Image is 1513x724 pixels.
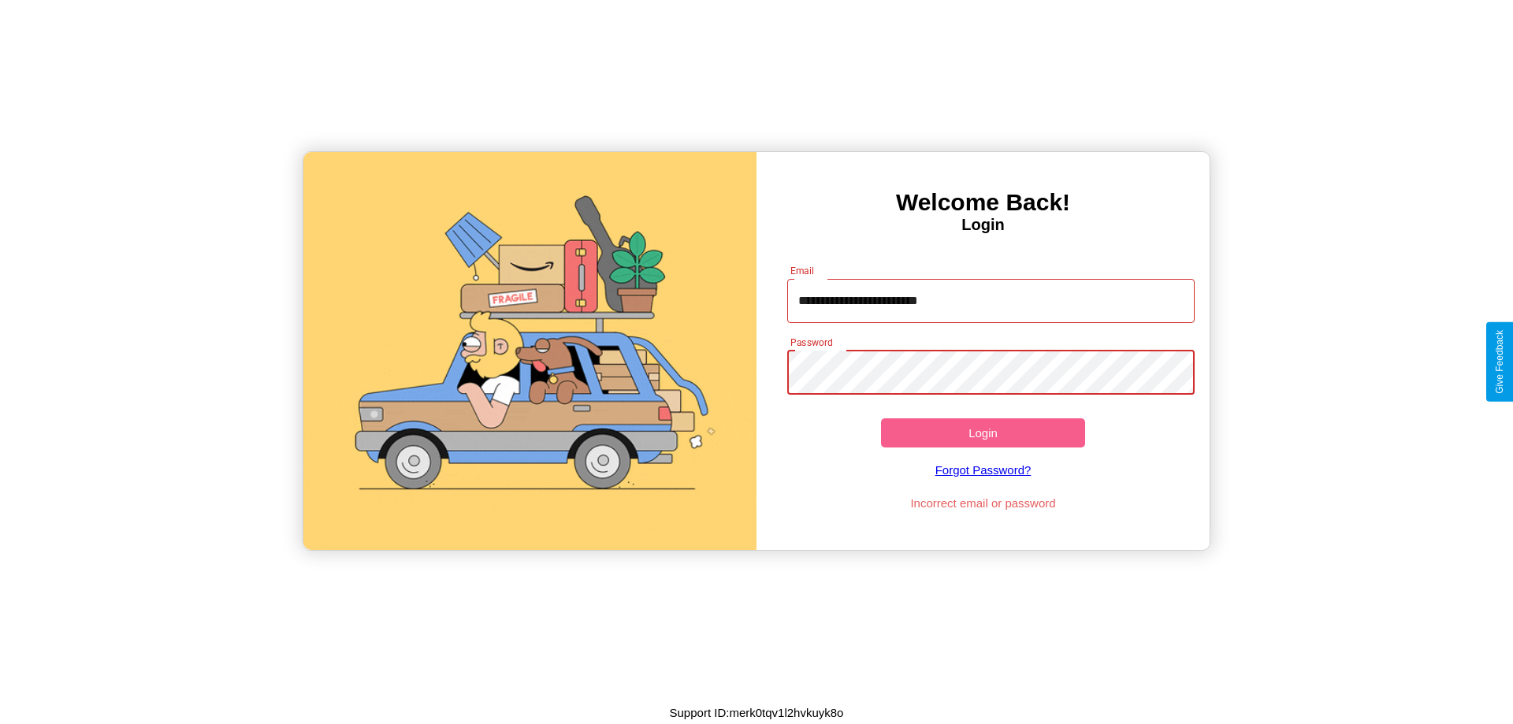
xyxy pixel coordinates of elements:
button: Login [881,418,1085,447]
p: Support ID: merk0tqv1l2hvkuyk8o [670,702,844,723]
h4: Login [756,216,1210,234]
img: gif [303,152,756,550]
p: Incorrect email or password [779,492,1188,514]
h3: Welcome Back! [756,189,1210,216]
div: Give Feedback [1494,330,1505,394]
a: Forgot Password? [779,447,1188,492]
label: Email [790,264,815,277]
label: Password [790,336,832,349]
